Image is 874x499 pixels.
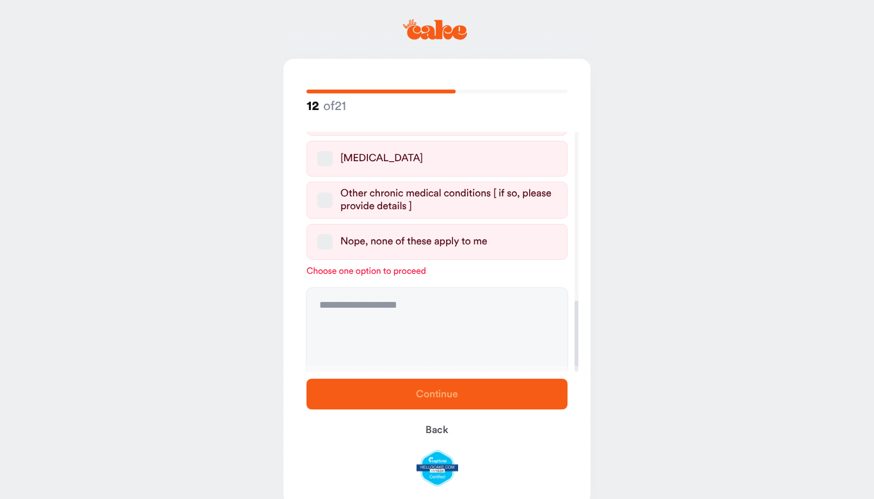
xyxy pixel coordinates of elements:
div: [MEDICAL_DATA] [340,152,423,165]
span: 12 [306,99,319,115]
button: [MEDICAL_DATA] [317,151,333,166]
span: Back [425,425,449,435]
div: Other chronic medical conditions [ if so, please provide details ] [340,187,557,213]
img: legit-script-certified.png [417,450,458,486]
button: Back [306,415,568,445]
div: Nope, none of these apply to me [340,235,488,248]
button: Continue [306,379,568,409]
button: Nope, none of these apply to me [317,234,333,249]
button: Other chronic medical conditions [ if so, please provide details ] [317,193,333,208]
span: Continue [416,389,458,399]
p: Choose one option to proceed [306,265,568,278]
strong: of 21 [306,98,346,114]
